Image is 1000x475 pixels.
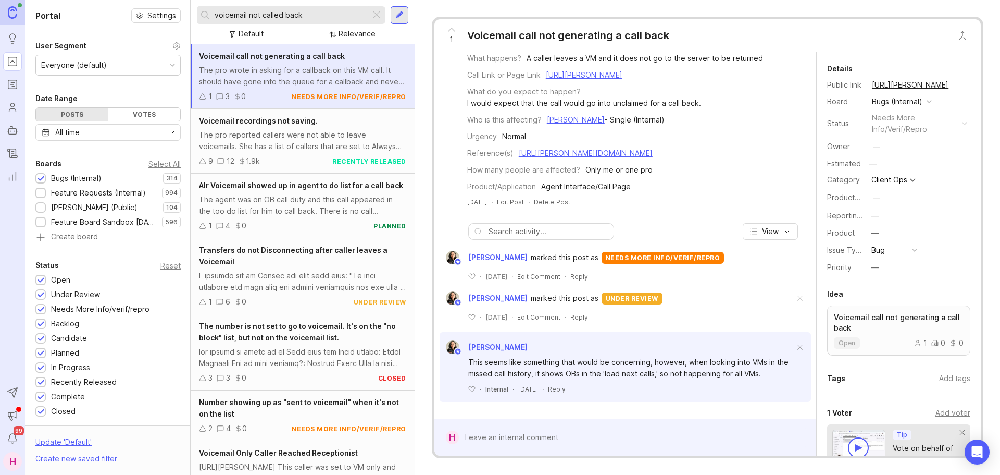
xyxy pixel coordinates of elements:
[511,313,513,322] div: ·
[36,108,108,121] div: Posts
[199,246,387,266] span: Transfers do not Disconnecting after caller leaves a Voicemail
[468,357,794,380] div: This seems like something that would be concerning, however, when looking into VMs in the missed ...
[827,79,864,91] div: Public link
[467,98,701,109] div: I would expect that the call would go into unclaimed for a call back.
[191,174,415,238] a: AIr Voicemail showed up in agent to do list for a call backThe agent was on OB call duty and this...
[51,333,87,344] div: Candidate
[199,346,406,369] div: lor ipsumd si ametc ad el Sedd eius tem Incid utlabo: Etdol Magnaali Eni ad mini veniamq?: Nostru...
[468,252,528,263] span: [PERSON_NAME]
[378,374,406,383] div: closed
[3,429,22,448] button: Notifications
[191,391,415,441] a: Number showing up as "sent to voicemail" when it's not on the list240needs more info/verif/repro
[446,340,459,354] img: Ysabelle Eugenio
[3,383,22,402] button: Send to Autopilot
[518,385,538,393] time: [DATE]
[51,216,157,228] div: Feature Board Sandbox [DATE]
[839,339,855,347] span: open
[8,6,17,18] img: Canny Home
[51,376,117,388] div: Recently Released
[35,233,181,242] a: Create board
[35,92,78,105] div: Date Range
[108,108,181,121] div: Votes
[489,226,608,237] input: Search activity...
[131,8,181,23] button: Settings
[199,270,406,293] div: L ipsumdo sit am Consec adi elit sedd eius: "Te inci utlabore etd magn aliq eni admini veniamquis...
[602,293,662,305] div: under review
[871,262,879,273] div: —
[497,198,524,206] div: Edit Post
[485,313,507,321] time: [DATE]
[3,406,22,425] button: Announcements
[165,189,178,197] p: 994
[226,91,230,102] div: 3
[199,65,406,88] div: The pro wrote in asking for a callback on this VM call. It should have gone into the queue for a ...
[871,245,885,256] div: Bug
[565,272,566,281] div: ·
[454,258,461,266] img: member badge
[164,128,180,137] svg: toggle icon
[191,314,415,391] a: The number is not set to go to voicemail. It's on the "no block" list, but not on the voicemail l...
[827,96,864,107] div: Board
[602,252,724,264] div: needs more info/verif/repro
[512,385,514,394] div: ·
[546,70,622,79] a: [URL][PERSON_NAME]
[965,440,990,465] div: Open Intercom Messenger
[511,272,513,281] div: ·
[3,29,22,48] a: Ideas
[35,436,92,453] div: Update ' Default '
[893,443,960,466] div: Vote on behalf of your users
[199,52,345,60] span: Voicemail call not generating a call back
[467,28,669,43] div: Voicemail call not generating a call back
[467,53,521,64] div: What happens?
[480,313,481,322] div: ·
[565,313,566,322] div: ·
[51,362,90,373] div: In Progress
[3,75,22,94] a: Roadmaps
[467,69,541,81] div: Call Link or Page Link
[527,53,763,64] div: A caller leaves a VM and it does not go to the server to be returned
[199,398,399,418] span: Number showing up as "sent to voicemail" when it's not on the list
[548,385,566,394] div: Reply
[242,423,247,434] div: 0
[454,348,461,356] img: member badge
[897,431,907,439] p: Tip
[165,218,178,226] p: 596
[570,313,588,322] div: Reply
[51,274,70,286] div: Open
[199,322,396,342] span: The number is not set to go to voicemail. It's on the "no block" list, but not on the voicemail l...
[827,63,853,75] div: Details
[952,25,973,46] button: Close button
[227,155,234,167] div: 12
[531,252,598,263] span: marked this post as
[827,306,970,356] a: Voicemail call not generating a call backopen100
[241,91,246,102] div: 0
[242,296,246,308] div: 0
[827,141,864,152] div: Owner
[354,298,406,307] div: under review
[35,453,117,465] div: Create new saved filter
[480,385,481,394] div: ·
[373,222,406,230] div: planned
[160,263,181,269] div: Reset
[147,10,176,21] span: Settings
[827,174,864,186] div: Category
[35,40,86,52] div: User Segment
[935,407,970,419] div: Add voter
[467,148,514,159] div: Reference(s)
[339,28,376,40] div: Relevance
[914,339,927,347] div: 1
[242,372,246,384] div: 0
[242,220,246,232] div: 0
[292,92,406,101] div: needs more info/verif/repro
[467,86,581,98] div: What do you expect to happen?
[226,423,231,434] div: 4
[51,289,100,300] div: Under Review
[239,28,264,40] div: Default
[519,149,653,157] a: [URL][PERSON_NAME][DOMAIN_NAME]
[467,198,487,206] a: [DATE]
[531,293,598,304] span: marked this post as
[872,96,922,107] div: Bugs (Internal)
[226,296,230,308] div: 6
[834,312,964,333] p: Voicemail call not generating a call back
[14,426,24,435] span: 99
